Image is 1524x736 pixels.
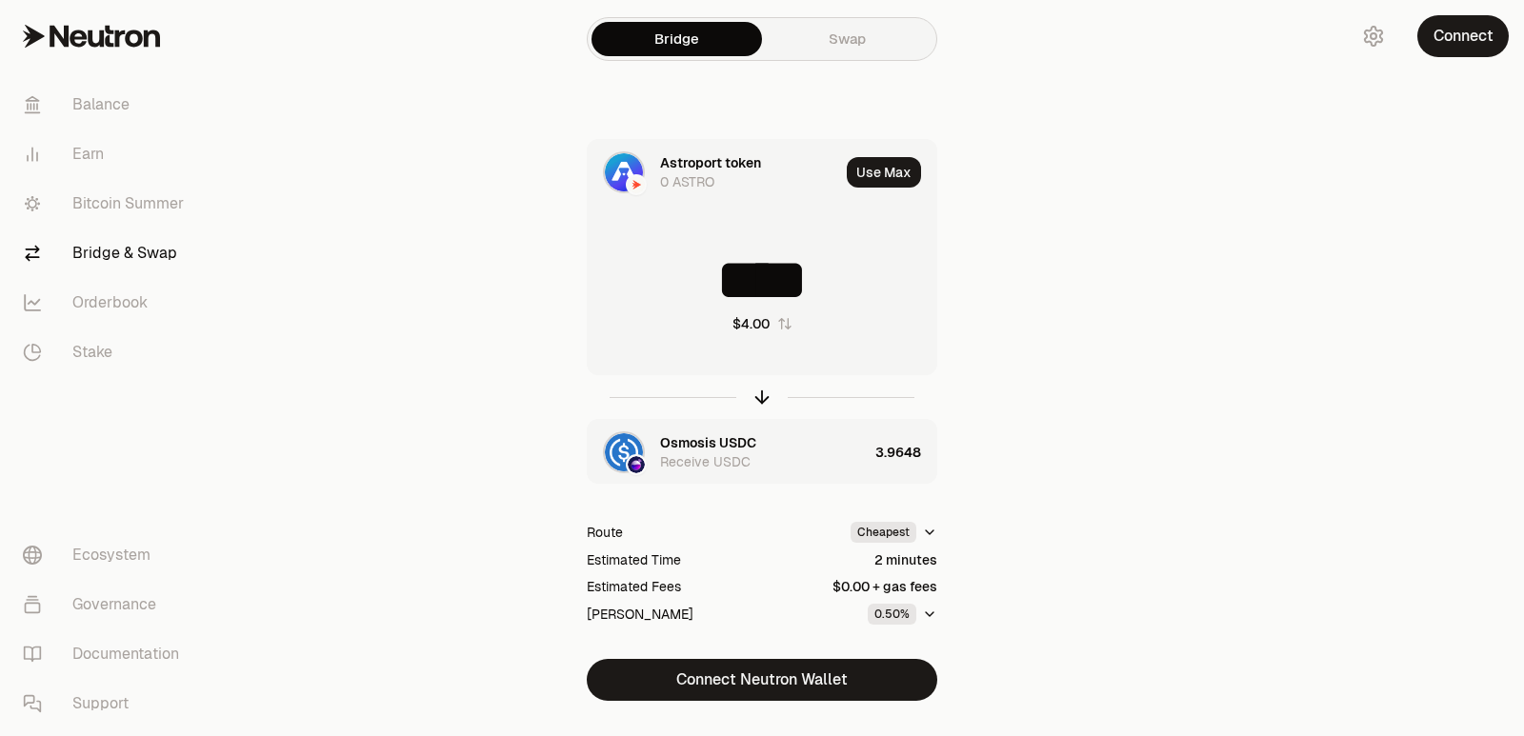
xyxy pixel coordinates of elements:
[587,659,937,701] button: Connect Neutron Wallet
[587,605,693,624] div: [PERSON_NAME]
[628,176,645,193] img: Neutron Logo
[868,604,937,625] button: 0.50%
[875,420,936,485] div: 3.9648
[732,314,792,333] button: $4.00
[8,679,206,728] a: Support
[851,522,937,543] button: Cheapest
[8,229,206,278] a: Bridge & Swap
[847,157,921,188] button: Use Max
[588,420,936,485] button: USDC LogoOsmosis LogoOsmosis USDCReceive USDC3.9648
[660,433,756,452] div: Osmosis USDC
[8,530,206,580] a: Ecosystem
[851,522,916,543] div: Cheapest
[8,328,206,377] a: Stake
[874,550,937,569] div: 2 minutes
[588,420,868,485] div: USDC LogoOsmosis LogoOsmosis USDCReceive USDC
[588,140,839,205] div: ASTRO LogoNeutron LogoAstroport token0 ASTRO
[628,456,645,473] img: Osmosis Logo
[8,80,206,129] a: Balance
[1417,15,1509,57] button: Connect
[660,153,761,172] div: Astroport token
[762,22,932,56] a: Swap
[8,629,206,679] a: Documentation
[660,172,714,191] div: 0 ASTRO
[605,153,643,191] img: ASTRO Logo
[592,22,762,56] a: Bridge
[868,604,916,625] div: 0.50%
[8,179,206,229] a: Bitcoin Summer
[587,550,681,569] div: Estimated Time
[8,580,206,629] a: Governance
[660,452,751,471] div: Receive USDC
[8,278,206,328] a: Orderbook
[732,314,770,333] div: $4.00
[587,577,681,596] div: Estimated Fees
[587,523,623,542] div: Route
[8,129,206,179] a: Earn
[832,577,937,596] div: $0.00 + gas fees
[605,433,643,471] img: USDC Logo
